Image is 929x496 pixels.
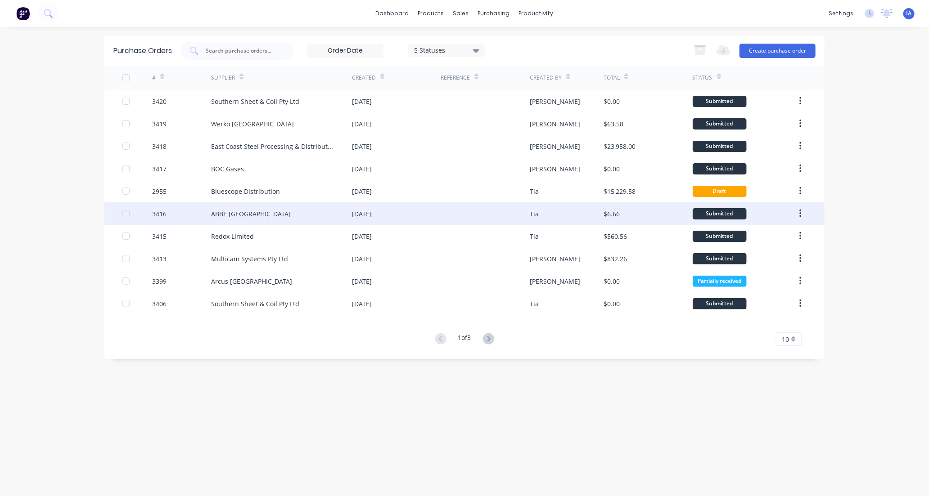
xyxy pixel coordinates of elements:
div: [PERSON_NAME] [530,142,580,151]
div: Created [352,74,376,82]
div: Werko [GEOGRAPHIC_DATA] [211,119,294,129]
div: Bluescope Distribution [211,187,280,196]
div: settings [824,7,858,20]
div: [DATE] [352,209,372,219]
img: Factory [16,7,30,20]
div: [DATE] [352,254,372,264]
div: $0.00 [604,277,620,286]
div: Reference [441,74,470,82]
div: 3417 [152,164,167,174]
div: [DATE] [352,142,372,151]
div: 3420 [152,97,167,106]
div: 3416 [152,209,167,219]
div: [DATE] [352,119,372,129]
div: Partially received [693,276,747,287]
div: Submitted [693,253,747,264]
div: # [152,74,156,82]
div: Submitted [693,141,747,152]
div: products [414,7,449,20]
div: Total [604,74,620,82]
div: Multicam Systems Pty Ltd [211,254,288,264]
div: [PERSON_NAME] [530,254,580,264]
div: $63.58 [604,119,623,129]
button: Create purchase order [740,44,816,58]
div: [DATE] [352,187,372,196]
div: Supplier [211,74,235,82]
div: Draft [693,186,747,197]
div: BOC Gases [211,164,244,174]
div: Submitted [693,118,747,130]
div: sales [449,7,474,20]
div: Redox Limited [211,232,254,241]
div: $0.00 [604,97,620,106]
div: Southern Sheet & Coil Pty Ltd [211,299,299,308]
div: purchasing [474,7,514,20]
input: Order Date [307,44,383,58]
div: 3419 [152,119,167,129]
div: $832.26 [604,254,627,264]
div: [DATE] [352,97,372,106]
div: [PERSON_NAME] [530,164,580,174]
div: 3406 [152,299,167,308]
div: [PERSON_NAME] [530,97,580,106]
div: ABBE [GEOGRAPHIC_DATA] [211,209,291,219]
div: East Coast Steel Processing & Distribution [211,142,334,151]
div: Tia [530,299,539,308]
input: Search purchase orders... [205,46,280,55]
div: $6.66 [604,209,620,219]
div: $23,958.00 [604,142,636,151]
div: [PERSON_NAME] [530,119,580,129]
div: [DATE] [352,232,372,241]
div: [DATE] [352,299,372,308]
div: 3418 [152,142,167,151]
div: 3399 [152,277,167,286]
div: $0.00 [604,164,620,174]
div: [DATE] [352,277,372,286]
div: Arcus [GEOGRAPHIC_DATA] [211,277,292,286]
div: $15,229.58 [604,187,636,196]
div: Purchase Orders [113,45,172,56]
div: 3415 [152,232,167,241]
div: $0.00 [604,299,620,308]
div: Tia [530,187,539,196]
div: Submitted [693,208,747,219]
div: Submitted [693,163,747,174]
div: Southern Sheet & Coil Pty Ltd [211,97,299,106]
span: 10 [782,335,789,344]
div: 2955 [152,187,167,196]
div: Tia [530,209,539,219]
div: 3413 [152,254,167,264]
a: dashboard [371,7,414,20]
div: Status [693,74,713,82]
div: Submitted [693,298,747,309]
div: productivity [514,7,558,20]
div: 5 Statuses [415,45,479,55]
div: Submitted [693,96,747,107]
div: 1 of 3 [458,333,471,346]
div: [DATE] [352,164,372,174]
div: Submitted [693,231,747,242]
div: Tia [530,232,539,241]
div: [PERSON_NAME] [530,277,580,286]
span: IA [906,9,912,18]
div: $560.56 [604,232,627,241]
div: Created By [530,74,562,82]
